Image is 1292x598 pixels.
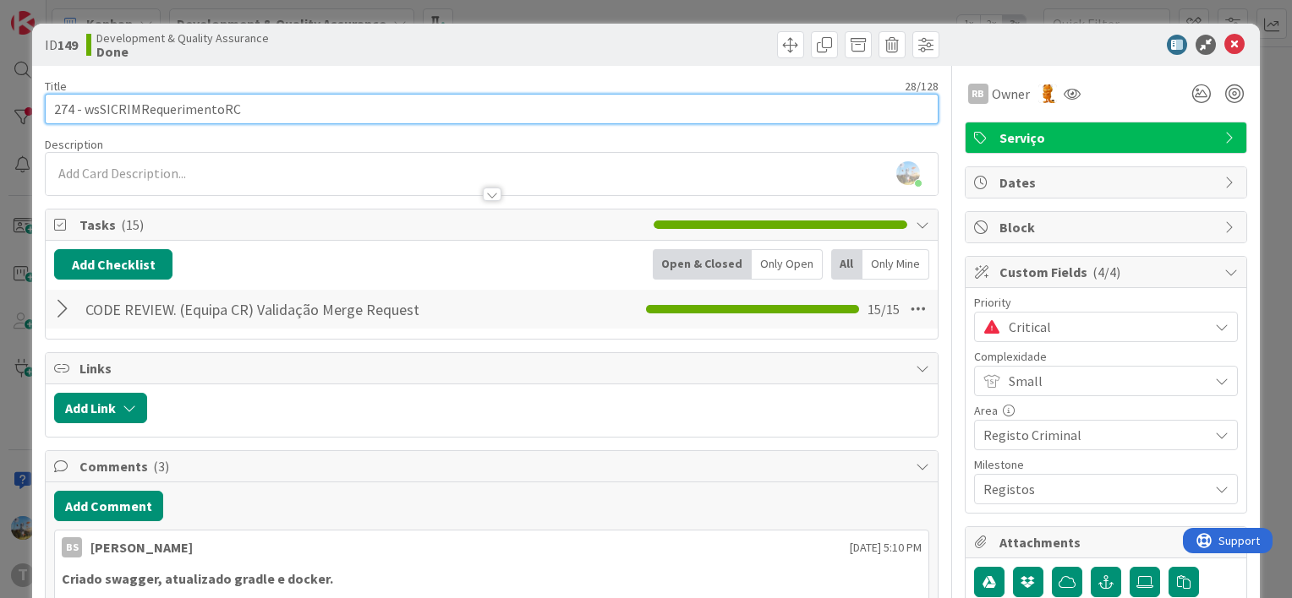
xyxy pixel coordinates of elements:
img: rbRSAc01DXEKpQIPCc1LpL06ElWUjD6K.png [896,161,920,185]
div: RB [968,84,988,104]
span: Registos [983,477,1200,501]
div: Only Mine [862,249,929,280]
span: Critical [1009,315,1200,339]
span: Block [999,217,1216,237]
img: RL [1038,84,1057,103]
div: [PERSON_NAME] [90,537,193,557]
strong: Criado swagger, atualizado gradle e docker. [62,570,333,587]
span: Links [79,358,907,378]
button: Add Checklist [54,249,172,280]
span: Custom Fields [999,262,1216,282]
button: Add Comment [54,491,163,521]
span: Support [36,3,77,23]
div: All [831,249,862,280]
span: ID [45,35,78,55]
div: 28 / 128 [72,79,939,94]
span: Owner [992,84,1030,104]
div: Priority [974,296,1238,308]
span: ( 4/4 ) [1092,264,1120,280]
b: 149 [57,36,78,53]
span: [DATE] 5:10 PM [850,539,922,557]
input: Add Checklist... [79,294,460,324]
span: Registo Criminal [983,423,1200,447]
span: Small [1009,369,1200,393]
span: Development & Quality Assurance [96,31,269,45]
div: Only Open [752,249,823,280]
button: Add Link [54,393,147,423]
span: Comments [79,456,907,476]
div: Complexidade [974,351,1238,362]
span: Tasks [79,215,645,235]
label: Title [45,79,67,94]
span: 15 / 15 [868,299,900,319]
input: type card name here... [45,94,939,124]
span: Description [45,137,103,152]
span: Dates [999,172,1216,193]
div: Open & Closed [653,249,752,280]
div: BS [62,537,82,557]
span: ( 15 ) [121,216,144,233]
span: Attachments [999,532,1216,552]
div: Area [974,405,1238,416]
span: Serviço [999,128,1216,148]
span: ( 3 ) [153,458,169,475]
b: Done [96,45,269,58]
div: Milestone [974,459,1238,470]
